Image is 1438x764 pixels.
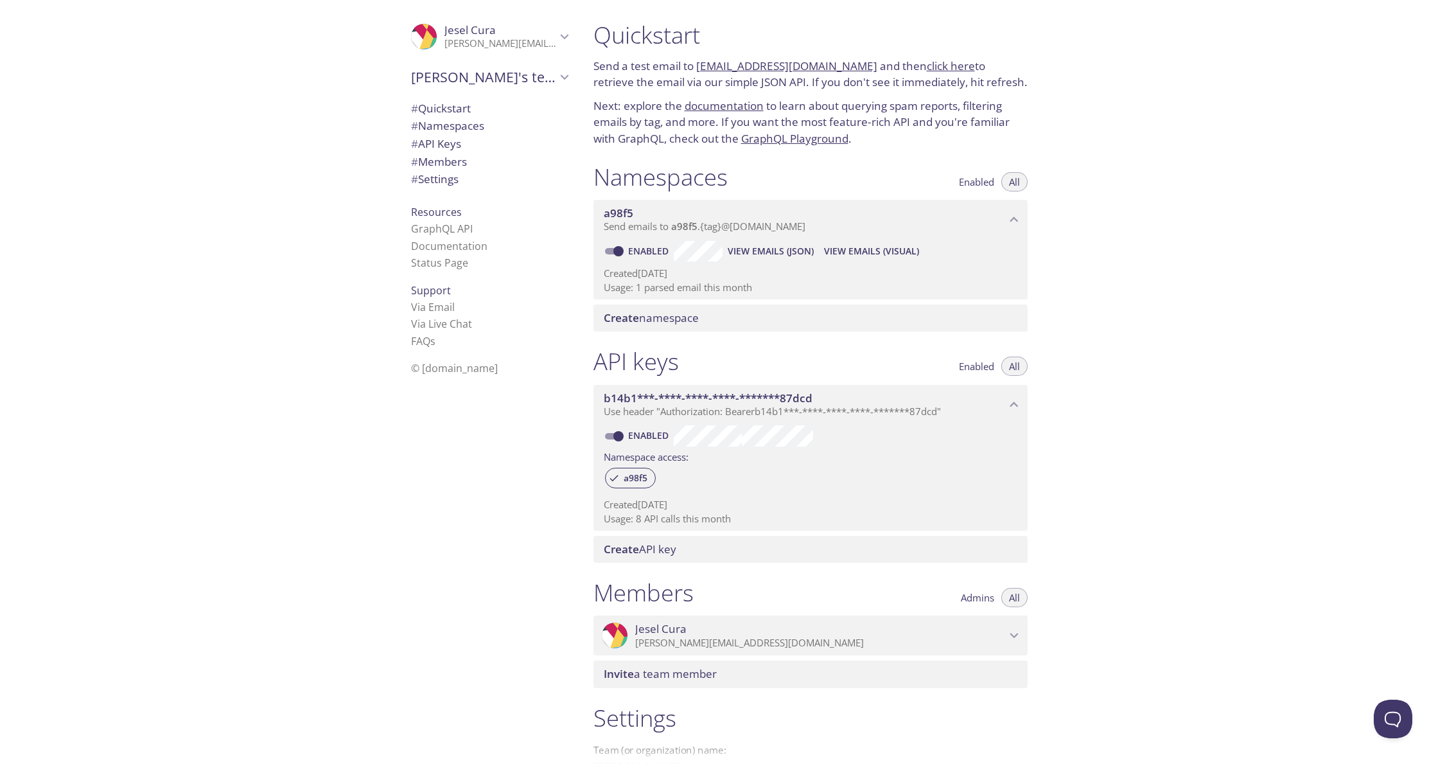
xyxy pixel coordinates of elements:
button: All [1001,357,1028,376]
div: Jesel Cura [593,616,1028,655]
div: Members [401,153,578,171]
span: Support [411,283,451,298]
label: Namespace access: [604,447,688,465]
p: Usage: 8 API calls this month [604,512,1017,526]
p: Usage: 1 parsed email this month [604,281,1017,294]
p: Send a test email to and then to retrieve the email via our simple JSON API. If you don't see it ... [593,58,1028,91]
p: [PERSON_NAME][EMAIL_ADDRESS][DOMAIN_NAME] [444,37,556,50]
div: Jesel Cura [401,15,578,58]
p: Created [DATE] [604,267,1017,280]
div: Create API Key [593,536,1028,563]
a: [EMAIL_ADDRESS][DOMAIN_NAME] [696,58,877,73]
button: Enabled [951,357,1002,376]
span: s [430,334,435,348]
button: Enabled [951,172,1002,191]
span: Create [604,310,639,325]
button: View Emails (JSON) [723,241,819,262]
iframe: Help Scout Beacon - Open [1374,700,1412,738]
div: Namespaces [401,117,578,135]
div: Create namespace [593,305,1028,332]
span: a98f5 [604,206,633,220]
span: Invite [604,666,634,681]
span: Jesel Cura [635,622,687,636]
span: Send emails to . {tag} @[DOMAIN_NAME] [604,220,805,233]
span: a98f5 [616,472,655,484]
div: Team Settings [401,170,578,188]
a: Enabled [626,429,674,441]
span: Settings [411,172,459,186]
a: Via Email [411,300,455,314]
h1: Namespaces [593,163,728,191]
span: # [411,172,418,186]
p: [PERSON_NAME][EMAIL_ADDRESS][DOMAIN_NAME] [635,637,1006,650]
a: Enabled [626,245,674,257]
a: Documentation [411,239,487,253]
span: Quickstart [411,101,471,116]
h1: API keys [593,347,679,376]
a: Via Live Chat [411,317,472,331]
button: All [1001,588,1028,607]
span: View Emails (Visual) [824,244,919,259]
div: Jesel's team [401,60,578,94]
span: # [411,154,418,169]
span: # [411,118,418,133]
h1: Quickstart [593,21,1028,49]
a: GraphQL API [411,222,473,236]
div: API Keys [401,135,578,153]
span: Create [604,542,639,556]
div: a98f5 namespace [593,200,1028,240]
span: Members [411,154,467,169]
a: GraphQL Playground [741,131,848,146]
span: View Emails (JSON) [728,244,814,259]
span: Resources [411,205,462,219]
h1: Settings [593,704,1028,733]
div: Invite a team member [593,661,1028,688]
div: Quickstart [401,100,578,118]
a: documentation [685,98,764,113]
button: All [1001,172,1028,191]
button: View Emails (Visual) [819,241,924,262]
a: FAQ [411,334,435,348]
span: # [411,101,418,116]
span: namespace [604,310,699,325]
span: a team member [604,666,717,681]
p: Next: explore the to learn about querying spam reports, filtering emails by tag, and more. If you... [593,98,1028,147]
a: Status Page [411,256,468,270]
span: a98f5 [671,220,697,233]
span: # [411,136,418,151]
span: Jesel Cura [444,22,496,37]
h1: Members [593,578,694,607]
p: Created [DATE] [604,498,1017,511]
span: © [DOMAIN_NAME] [411,361,498,375]
span: API key [604,542,676,556]
button: Admins [953,588,1002,607]
span: Namespaces [411,118,484,133]
span: [PERSON_NAME]'s team [411,68,556,86]
div: a98f5 [605,468,656,488]
a: click here [927,58,975,73]
span: API Keys [411,136,461,151]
